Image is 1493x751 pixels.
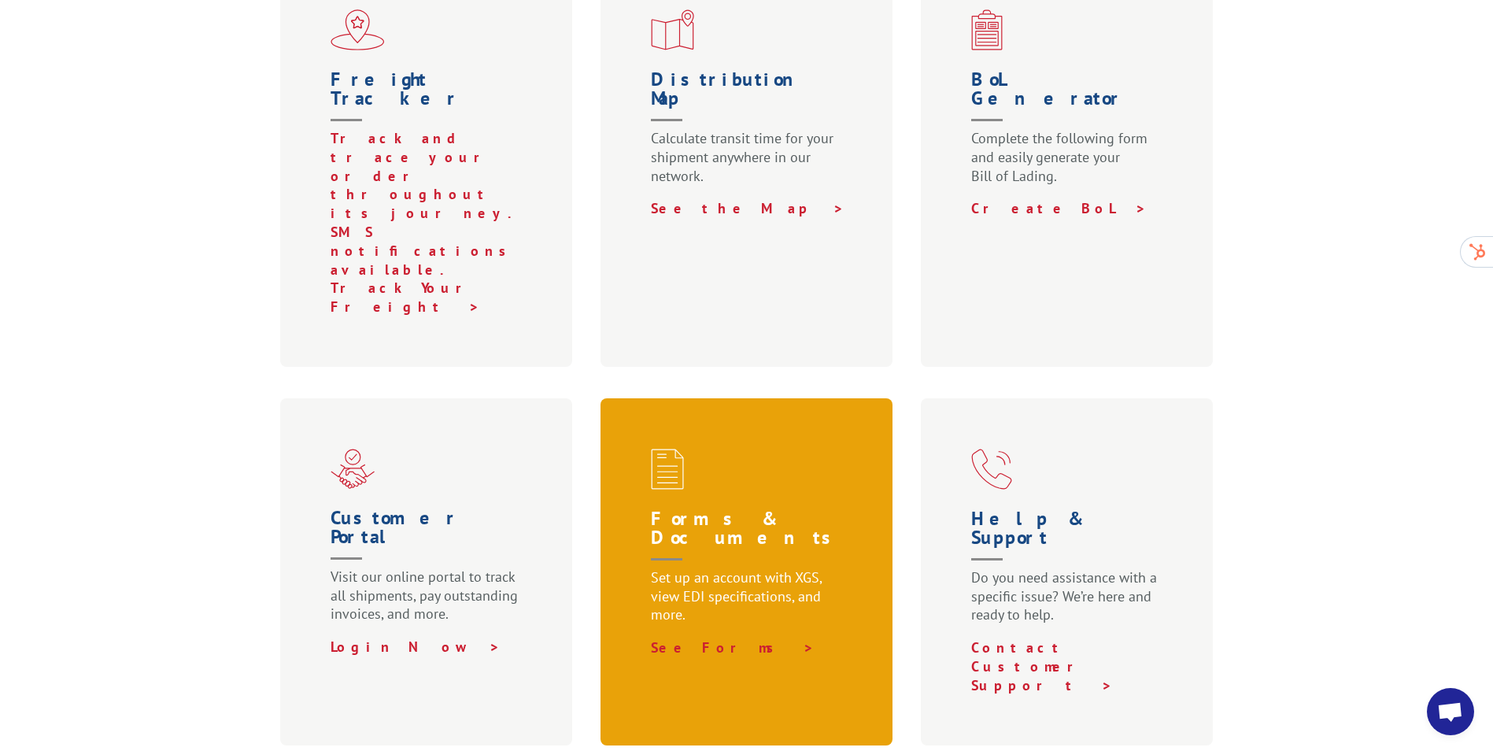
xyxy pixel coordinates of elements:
h1: Distribution Map [651,70,849,129]
img: xgs-icon-credit-financing-forms-red [651,449,684,490]
img: xgs-icon-help-and-support-red [971,449,1012,490]
p: Calculate transit time for your shipment anywhere in our network. [651,129,849,199]
h1: Freight Tracker [331,70,529,129]
p: Set up an account with XGS, view EDI specifications, and more. [651,568,849,638]
a: See Forms > [651,638,815,657]
h1: BoL Generator [971,70,1170,129]
a: Contact Customer Support > [971,638,1113,694]
div: Open chat [1427,688,1474,735]
p: Complete the following form and easily generate your Bill of Lading. [971,129,1170,199]
a: Create BoL > [971,199,1147,217]
img: xgs-icon-partner-red (1) [331,449,375,489]
a: Track Your Freight > [331,279,484,316]
h1: Customer Portal [331,509,529,568]
img: xgs-icon-distribution-map-red [651,9,694,50]
a: Login Now > [331,638,501,656]
p: Do you need assistance with a specific issue? We’re here and ready to help. [971,568,1170,638]
a: See the Map > [651,199,844,217]
p: Track and trace your order throughout its journey. SMS notifications available. [331,129,529,279]
img: xgs-icon-flagship-distribution-model-red [331,9,385,50]
p: Visit our online portal to track all shipments, pay outstanding invoices, and more. [331,568,529,638]
img: xgs-icon-bo-l-generator-red [971,9,1003,50]
a: Freight Tracker Track and trace your order throughout its journey. SMS notifications available. [331,70,529,279]
h1: Forms & Documents [651,509,849,568]
h1: Help & Support [971,509,1170,568]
